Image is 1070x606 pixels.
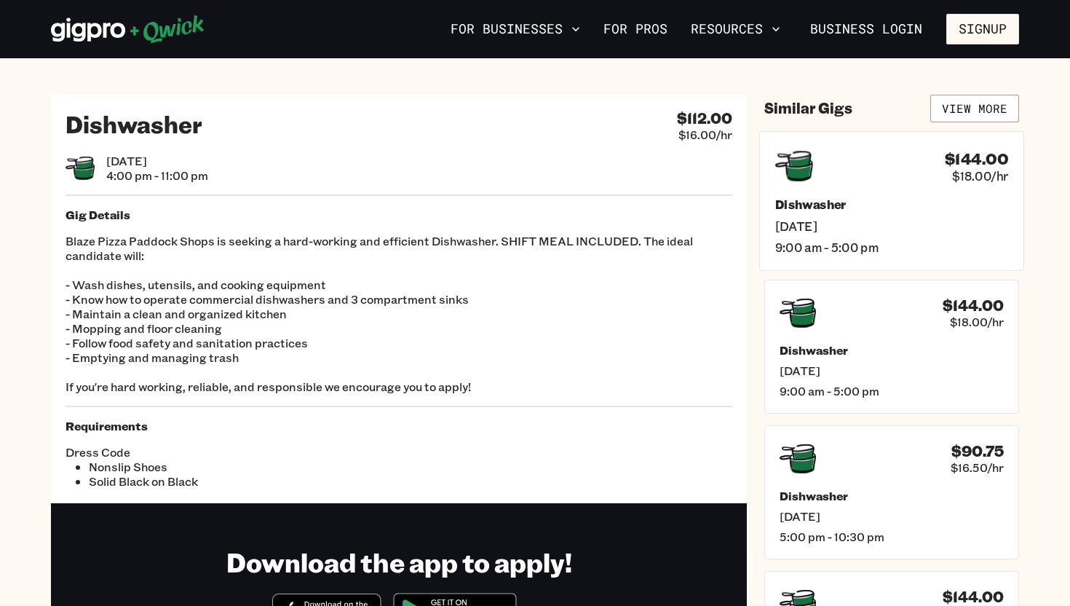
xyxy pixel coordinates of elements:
[66,208,732,222] h5: Gig Details
[943,588,1004,606] h4: $144.00
[780,384,1004,398] span: 9:00 am - 5:00 pm
[89,460,399,474] li: Nonslip Shoes
[952,168,1008,183] span: $18.00/hr
[759,131,1024,270] a: $144.00$18.00/hrDishwasher[DATE]9:00 am - 5:00 pm
[946,14,1019,44] button: Signup
[775,218,1008,233] span: [DATE]
[780,509,1004,524] span: [DATE]
[89,474,399,489] li: Solid Black on Black
[951,460,1004,475] span: $16.50/hr
[945,149,1008,168] h4: $144.00
[775,197,1008,212] h5: Dishwasher
[106,154,208,168] span: [DATE]
[106,168,208,183] span: 4:00 pm - 11:00 pm
[66,419,732,433] h5: Requirements
[677,109,732,127] h4: $112.00
[685,17,786,42] button: Resources
[930,95,1019,122] a: View More
[798,14,935,44] a: Business Login
[951,442,1004,460] h4: $90.75
[943,296,1004,315] h4: $144.00
[780,363,1004,378] span: [DATE]
[678,127,732,142] span: $16.00/hr
[775,240,1008,255] span: 9:00 am - 5:00 pm
[226,546,572,578] h1: Download the app to apply!
[764,280,1019,414] a: $144.00$18.00/hrDishwasher[DATE]9:00 am - 5:00 pm
[764,425,1019,559] a: $90.75$16.50/hrDishwasher[DATE]5:00 pm - 10:30 pm
[66,445,399,460] span: Dress Code
[780,343,1004,358] h5: Dishwasher
[764,99,852,117] h4: Similar Gigs
[950,315,1004,329] span: $18.00/hr
[780,489,1004,503] h5: Dishwasher
[598,17,673,42] a: For Pros
[445,17,586,42] button: For Businesses
[66,234,732,394] p: Blaze Pizza Paddock Shops is seeking a hard-working and efficient Dishwasher. SHIFT MEAL INCLUDED...
[780,530,1004,544] span: 5:00 pm - 10:30 pm
[66,109,202,138] h2: Dishwasher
